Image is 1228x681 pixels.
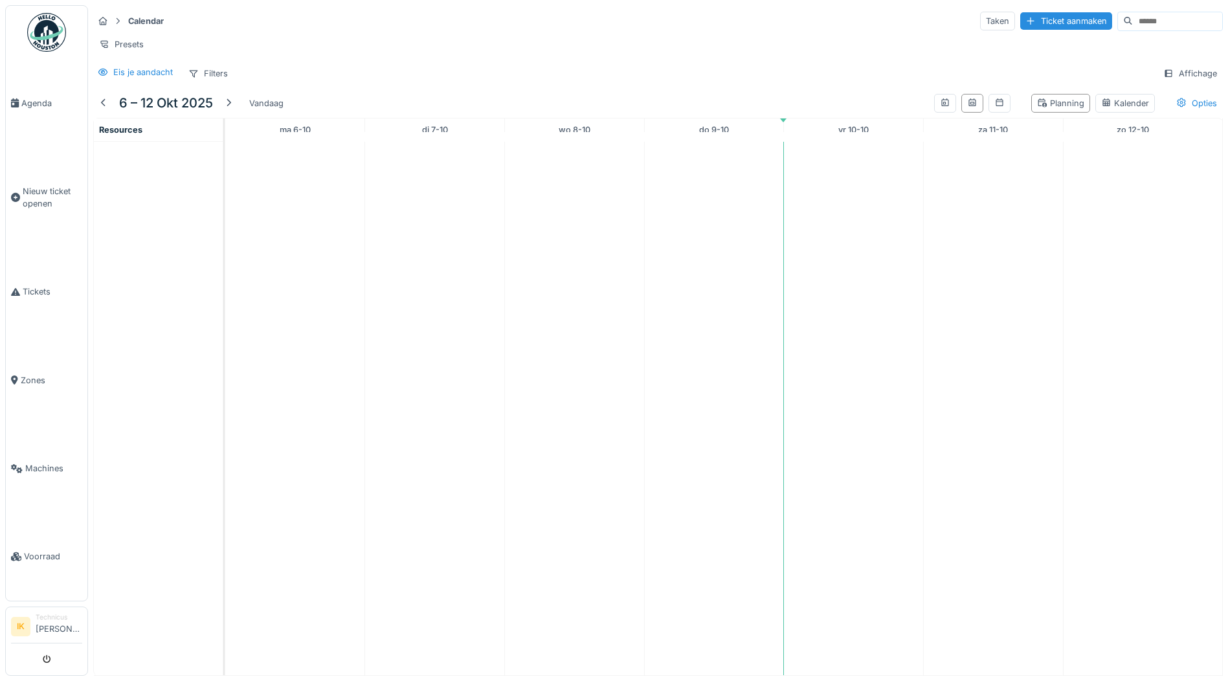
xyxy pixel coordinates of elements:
[27,13,66,52] img: Badge_color-CXgf-gQk.svg
[419,121,451,139] a: 7 oktober 2025
[6,248,87,336] a: Tickets
[1113,121,1152,139] a: 12 oktober 2025
[123,15,169,27] strong: Calendar
[835,121,872,139] a: 10 oktober 2025
[183,64,234,83] div: Filters
[276,121,314,139] a: 6 oktober 2025
[25,462,82,474] span: Machines
[6,147,87,248] a: Nieuw ticket openen
[24,550,82,563] span: Voorraad
[36,612,82,622] div: Technicus
[36,612,82,640] li: [PERSON_NAME]
[6,59,87,147] a: Agenda
[1101,97,1149,109] div: Kalender
[1170,94,1223,113] div: Opties
[113,66,173,78] div: Eis je aandacht
[244,95,289,112] div: Vandaag
[1037,97,1084,109] div: Planning
[11,612,82,643] a: IK Technicus[PERSON_NAME]
[23,185,82,210] span: Nieuw ticket openen
[696,121,732,139] a: 9 oktober 2025
[6,425,87,513] a: Machines
[11,617,30,636] li: IK
[99,125,142,135] span: Resources
[119,95,213,111] h5: 6 – 12 okt 2025
[1157,64,1223,83] div: Affichage
[6,336,87,424] a: Zones
[23,285,82,298] span: Tickets
[21,97,82,109] span: Agenda
[980,12,1015,30] div: Taken
[93,35,150,54] div: Presets
[21,374,82,386] span: Zones
[6,513,87,601] a: Voorraad
[1020,12,1112,30] div: Ticket aanmaken
[975,121,1011,139] a: 11 oktober 2025
[555,121,594,139] a: 8 oktober 2025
